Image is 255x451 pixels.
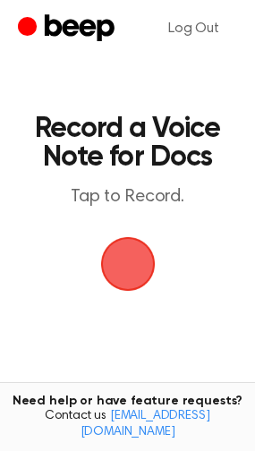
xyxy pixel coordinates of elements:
[150,7,237,50] a: Log Out
[81,410,210,438] a: [EMAIL_ADDRESS][DOMAIN_NAME]
[32,186,223,208] p: Tap to Record.
[18,12,119,47] a: Beep
[101,237,155,291] img: Beep Logo
[32,115,223,172] h1: Record a Voice Note for Docs
[11,409,244,440] span: Contact us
